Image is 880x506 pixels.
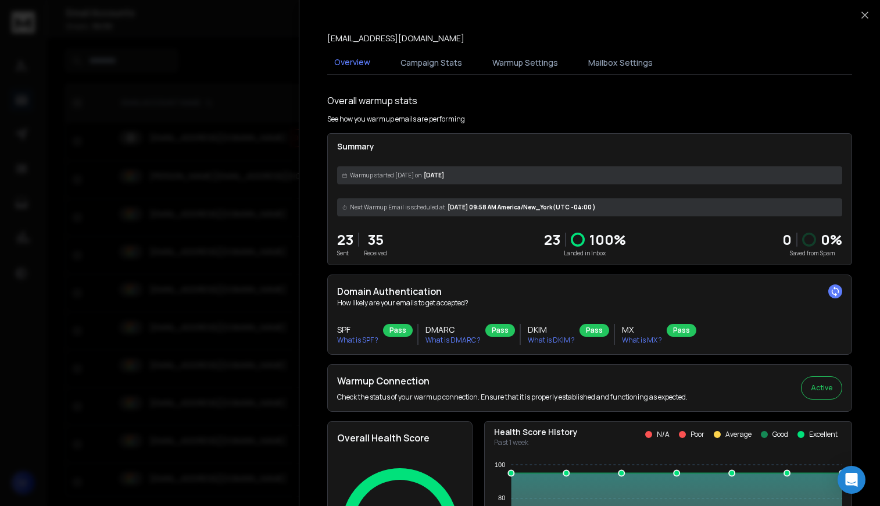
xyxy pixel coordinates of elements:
[485,324,515,337] div: Pass
[494,438,578,447] p: Past 1 week
[657,430,670,439] p: N/A
[337,298,842,308] p: How likely are your emails to get accepted?
[782,230,792,249] strong: 0
[327,94,417,108] h1: Overall warmup stats
[337,336,378,345] p: What is SPF ?
[337,431,463,445] h2: Overall Health Score
[544,249,626,258] p: Landed in Inbox
[809,430,838,439] p: Excellent
[425,336,481,345] p: What is DMARC ?
[494,426,578,438] p: Health Score History
[425,324,481,336] h3: DMARC
[364,230,387,249] p: 35
[327,33,464,44] p: [EMAIL_ADDRESS][DOMAIN_NAME]
[327,115,465,124] p: See how you warmup emails are performing
[579,324,609,337] div: Pass
[337,324,378,336] h3: SPF
[589,230,626,249] p: 100 %
[337,230,353,249] p: 23
[544,230,560,249] p: 23
[337,249,353,258] p: Sent
[801,376,842,400] button: Active
[350,171,421,180] span: Warmup started [DATE] on
[528,336,575,345] p: What is DKIM ?
[337,166,842,184] div: [DATE]
[495,461,505,468] tspan: 100
[327,49,377,76] button: Overview
[364,249,387,258] p: Received
[337,284,842,298] h2: Domain Authentication
[782,249,842,258] p: Saved from Spam
[622,336,662,345] p: What is MX ?
[838,466,865,494] div: Open Intercom Messenger
[383,324,413,337] div: Pass
[667,324,696,337] div: Pass
[528,324,575,336] h3: DKIM
[337,141,842,152] p: Summary
[772,430,788,439] p: Good
[394,50,469,76] button: Campaign Stats
[691,430,704,439] p: Poor
[337,198,842,216] div: [DATE] 09:58 AM America/New_York (UTC -04:00 )
[622,324,662,336] h3: MX
[725,430,752,439] p: Average
[350,203,445,212] span: Next Warmup Email is scheduled at
[337,374,688,388] h2: Warmup Connection
[337,393,688,402] p: Check the status of your warmup connection. Ensure that it is properly established and functionin...
[485,50,565,76] button: Warmup Settings
[498,494,505,501] tspan: 80
[821,230,842,249] p: 0 %
[581,50,660,76] button: Mailbox Settings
